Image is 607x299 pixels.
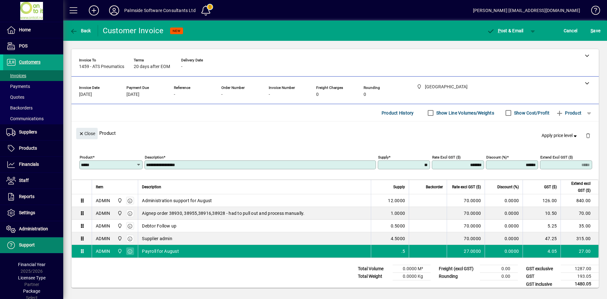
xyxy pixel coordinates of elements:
[485,220,523,232] td: 0.0000
[580,133,596,138] app-page-header-button: Delete
[3,189,63,205] a: Reports
[19,242,35,247] span: Support
[19,226,48,231] span: Administration
[6,95,24,100] span: Quotes
[485,207,523,220] td: 0.0000
[485,245,523,258] td: 0.0000
[523,280,561,288] td: GST inclusive
[3,205,63,221] a: Settings
[19,43,28,48] span: POS
[96,197,110,204] div: ADMIN
[544,184,557,190] span: GST ($)
[391,235,405,242] span: 4.5000
[382,108,414,118] span: Product History
[498,28,501,33] span: P
[378,155,389,159] mat-label: Supply
[124,5,196,16] div: Palmside Software Consultants Ltd
[540,155,573,159] mat-label: Extend excl GST ($)
[142,235,172,242] span: Supplier admin
[451,223,481,229] div: 70.0000
[63,25,98,36] app-page-header-button: Back
[3,38,63,54] a: POS
[134,64,170,69] span: 20 days after EOM
[23,289,40,294] span: Package
[104,5,124,16] button: Profile
[269,92,270,97] span: -
[451,210,481,216] div: 70.0000
[80,155,93,159] mat-label: Product
[6,84,30,89] span: Payments
[523,273,561,280] td: GST
[393,265,431,273] td: 0.0000 M³
[556,108,581,118] span: Product
[451,197,481,204] div: 70.0000
[523,232,561,245] td: 47.25
[96,223,110,229] div: ADMIN
[75,130,99,136] app-page-header-button: Close
[142,197,212,204] span: Administration support for August
[553,107,585,119] button: Product
[379,107,416,119] button: Product History
[565,180,591,194] span: Extend excl GST ($)
[6,73,26,78] span: Invoices
[142,223,176,229] span: Debtor Follow up
[486,155,507,159] mat-label: Discount (%)
[391,210,405,216] span: 1.0000
[96,210,110,216] div: ADMIN
[523,194,561,207] td: 126.00
[181,64,182,69] span: -
[451,235,481,242] div: 70.0000
[435,110,494,116] label: Show Line Volumes/Weights
[561,232,598,245] td: 315.00
[497,184,519,190] span: Discount (%)
[19,59,40,65] span: Customers
[561,245,598,258] td: 27.00
[484,25,527,36] button: Post & Email
[539,130,581,141] button: Apply price level
[96,235,110,242] div: ADMIN
[79,64,124,69] span: 1459 - ATS Pneumatics
[3,70,63,81] a: Invoices
[561,280,599,288] td: 1480.05
[561,273,599,280] td: 193.05
[355,265,393,273] td: Total Volume
[3,92,63,103] a: Quotes
[3,81,63,92] a: Payments
[79,92,92,97] span: [DATE]
[145,155,163,159] mat-label: Description
[542,132,578,139] span: Apply price level
[561,207,598,220] td: 70.00
[523,245,561,258] td: 4.05
[393,273,431,280] td: 0.0000 Kg
[591,28,593,33] span: S
[388,197,405,204] span: 12.0000
[3,113,63,124] a: Communications
[561,194,598,207] td: 840.00
[3,157,63,172] a: Financials
[561,220,598,232] td: 35.00
[221,92,223,97] span: -
[103,26,164,36] div: Customer Invoice
[19,146,37,151] span: Products
[79,128,95,139] span: Close
[480,273,518,280] td: 0.00
[364,92,366,97] span: 0
[142,210,304,216] span: Aignep order 38930, 38955,38916,38928 - had to pull out and process manually.
[401,248,405,254] span: .5
[71,121,599,145] div: Product
[432,155,461,159] mat-label: Rate excl GST ($)
[70,28,91,33] span: Back
[3,124,63,140] a: Suppliers
[473,5,580,16] div: [PERSON_NAME] [EMAIL_ADDRESS][DOMAIN_NAME]
[142,248,179,254] span: Payroll for August
[3,140,63,156] a: Products
[436,273,480,280] td: Rounding
[3,103,63,113] a: Backorders
[436,265,480,273] td: Freight (excl GST)
[3,221,63,237] a: Administration
[6,116,44,121] span: Communications
[3,237,63,253] a: Support
[561,265,599,273] td: 1287.00
[562,25,579,36] button: Cancel
[19,162,39,167] span: Financials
